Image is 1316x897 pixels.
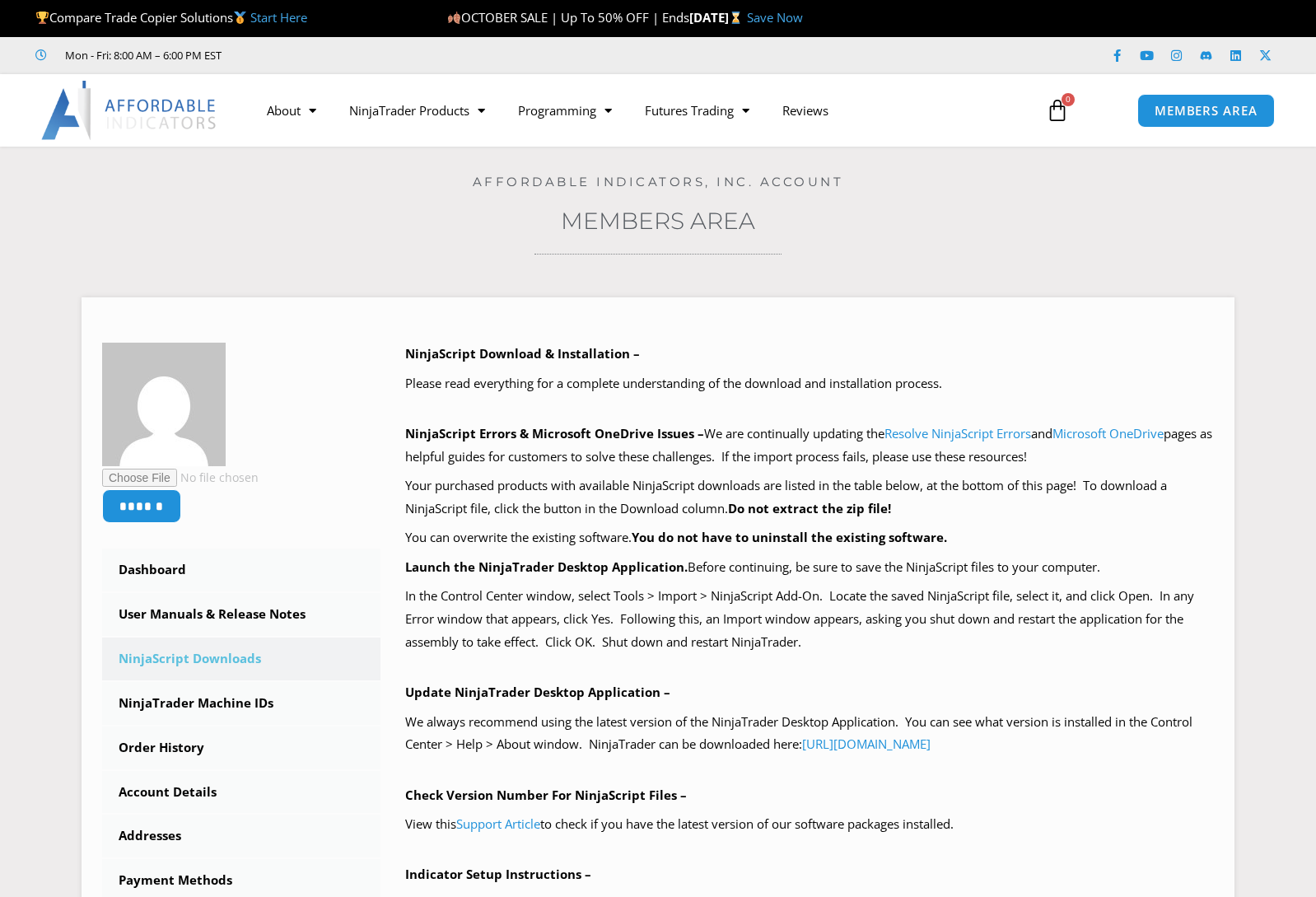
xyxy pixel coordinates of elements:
a: Microsoft OneDrive [1052,425,1164,441]
a: Futures Trading [628,91,766,129]
img: 05918f8969017b6887ee563b935a59a1a085b8c871dde85f2774fb1b38d18ebc [102,343,226,466]
a: Order History [102,726,380,769]
b: Update NinjaTrader Desktop Application – [405,684,670,700]
img: 🏆 [36,12,49,24]
span: MEMBERS AREA [1155,105,1258,117]
b: Do not extract the zip file! [728,500,891,516]
p: You can overwrite the existing software. [405,526,1215,549]
span: OCTOBER SALE | Up To 50% OFF | Ends [447,9,689,26]
iframe: Customer reviews powered by Trustpilot [245,47,492,63]
nav: Menu [250,91,1027,129]
a: Members Area [561,207,755,235]
strong: [DATE] [689,9,746,26]
a: Reviews [766,91,845,129]
p: In the Control Center window, select Tools > Import > NinjaScript Add-On. Locate the saved NinjaS... [405,585,1215,654]
img: 🍂 [448,12,460,24]
b: Indicator Setup Instructions – [405,866,591,882]
a: Account Details [102,771,380,814]
a: User Manuals & Release Notes [102,593,380,636]
p: Please read everything for a complete understanding of the download and installation process. [405,372,1215,395]
img: 🥇 [234,12,246,24]
a: Addresses [102,815,380,857]
b: Launch the NinjaTrader Desktop Application. [405,558,688,575]
p: View this to check if you have the latest version of our software packages installed. [405,813,1215,836]
p: We always recommend using the latest version of the NinjaTrader Desktop Application. You can see ... [405,711,1215,757]
p: Your purchased products with available NinjaScript downloads are listed in the table below, at th... [405,474,1215,521]
img: ⌛ [730,12,742,24]
b: Check Version Number For NinjaScript Files – [405,787,687,803]
a: About [250,91,333,129]
a: NinjaTrader Machine IDs [102,682,380,725]
span: Compare Trade Copier Solutions [35,9,307,26]
a: Dashboard [102,549,380,591]
b: You do not have to uninstall the existing software. [632,529,947,545]
a: NinjaScript Downloads [102,638,380,680]
p: We are continually updating the and pages as helpful guides for customers to solve these challeng... [405,423,1215,469]
a: Programming [502,91,628,129]
a: Save Now [747,9,803,26]
img: LogoAI | Affordable Indicators – NinjaTrader [41,81,218,140]
a: Affordable Indicators, Inc. Account [473,174,844,189]
span: 0 [1062,93,1075,106]
b: NinjaScript Download & Installation – [405,345,640,362]
span: Mon - Fri: 8:00 AM – 6:00 PM EST [61,45,222,65]
a: MEMBERS AREA [1137,94,1275,128]
a: 0 [1021,86,1094,134]
p: Before continuing, be sure to save the NinjaScript files to your computer. [405,556,1215,579]
a: Support Article [456,815,540,832]
a: NinjaTrader Products [333,91,502,129]
b: NinjaScript Errors & Microsoft OneDrive Issues – [405,425,704,441]
a: Start Here [250,9,307,26]
a: Resolve NinjaScript Errors [884,425,1031,441]
a: [URL][DOMAIN_NAME] [802,736,931,752]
